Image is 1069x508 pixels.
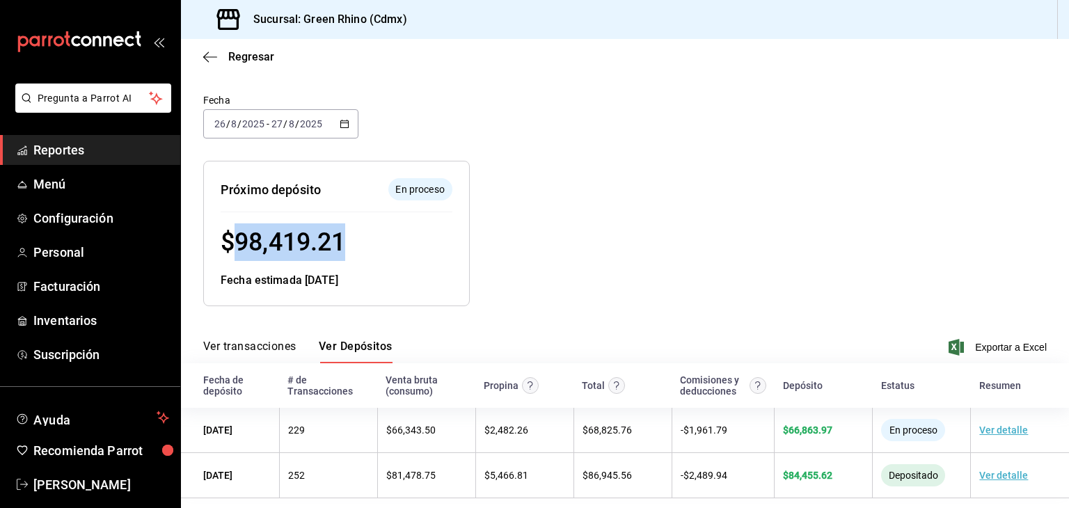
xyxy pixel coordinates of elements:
span: Personal [33,243,169,262]
span: - $ 2,489.94 [681,470,727,481]
span: Reportes [33,141,169,159]
h3: Sucursal: Green Rhino (Cdmx) [242,11,407,28]
td: 252 [279,453,377,498]
div: Próximo depósito [221,180,321,199]
div: Venta bruta (consumo) [386,374,467,397]
label: Fecha [203,95,358,105]
svg: Contempla comisión de ventas y propinas, IVA, cancelaciones y devoluciones. [750,377,766,394]
span: Regresar [228,50,274,63]
span: $ 81,478.75 [386,470,436,481]
input: -- [271,118,283,129]
span: - $ 1,961.79 [681,424,727,436]
button: Regresar [203,50,274,63]
div: # de Transacciones [287,374,369,397]
div: Fecha de depósito [203,374,271,397]
button: Exportar a Excel [951,339,1047,356]
td: 229 [279,408,377,453]
span: Configuración [33,209,169,228]
span: / [237,118,241,129]
span: $ 2,482.26 [484,424,528,436]
td: [DATE] [181,408,279,453]
span: $ 66,863.97 [783,424,832,436]
span: Ayuda [33,409,151,426]
svg: Las propinas mostradas excluyen toda configuración de retención. [522,377,539,394]
span: Recomienda Parrot [33,441,169,460]
span: Suscripción [33,345,169,364]
input: -- [288,118,295,129]
span: $ 98,419.21 [221,228,345,257]
span: / [283,118,287,129]
svg: Este monto equivale al total de la venta más otros abonos antes de aplicar comisión e IVA. [608,377,625,394]
button: Pregunta a Parrot AI [15,84,171,113]
span: $ 84,455.62 [783,470,832,481]
div: Total [582,380,605,391]
div: Estatus [881,380,914,391]
button: Ver Depósitos [319,340,393,363]
span: En proceso [390,182,450,197]
span: $ 66,343.50 [386,424,436,436]
div: Depósito [783,380,823,391]
input: -- [214,118,226,129]
span: / [226,118,230,129]
span: En proceso [884,424,943,436]
div: El monto ha sido enviado a tu cuenta bancaria. Puede tardar en verse reflejado, según la entidad ... [881,464,945,486]
span: $ 68,825.76 [583,424,632,436]
a: Ver detalle [979,470,1028,481]
span: Depositado [883,470,944,481]
span: [PERSON_NAME] [33,475,169,494]
input: ---- [241,118,265,129]
span: Pregunta a Parrot AI [38,91,150,106]
div: Propina [484,380,518,391]
a: Pregunta a Parrot AI [10,101,171,116]
input: ---- [299,118,323,129]
div: Comisiones y deducciones [680,374,745,397]
button: Ver transacciones [203,340,296,363]
button: open_drawer_menu [153,36,164,47]
td: [DATE] [181,453,279,498]
div: Fecha estimada [DATE] [221,272,452,289]
div: navigation tabs [203,340,393,363]
span: Inventarios [33,311,169,330]
div: El depósito aún no se ha enviado a tu cuenta bancaria. [881,419,945,441]
span: Menú [33,175,169,193]
input: -- [230,118,237,129]
span: $ 86,945.56 [583,470,632,481]
span: / [295,118,299,129]
div: El depósito aún no se ha enviado a tu cuenta bancaria. [388,178,452,200]
span: $ 5,466.81 [484,470,528,481]
div: Resumen [979,380,1021,391]
span: - [267,118,269,129]
span: Facturación [33,277,169,296]
a: Ver detalle [979,424,1028,436]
